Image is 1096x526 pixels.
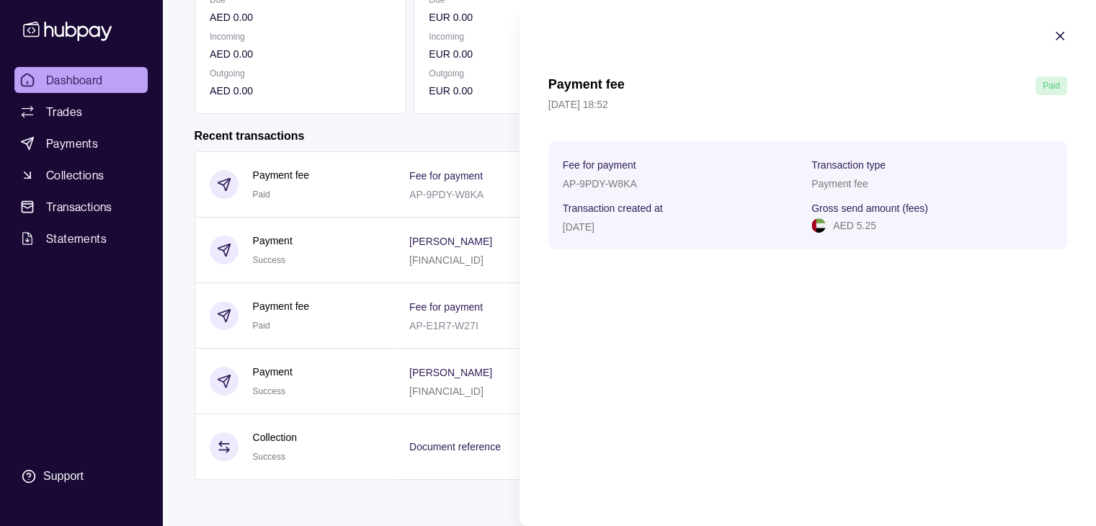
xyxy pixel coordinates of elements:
[1043,81,1060,91] span: Paid
[563,178,637,190] p: AP-9PDY-W8KA
[548,76,625,95] h1: Payment fee
[563,159,636,171] p: Fee for payment
[833,218,876,233] p: AED 5.25
[548,97,1067,112] p: [DATE] 18:52
[811,218,826,233] img: ae
[811,178,868,190] p: Payment fee
[811,159,886,171] p: Transaction type
[811,202,928,214] p: Gross send amount (fees)
[563,221,594,233] p: [DATE]
[563,202,663,214] p: Transaction created at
